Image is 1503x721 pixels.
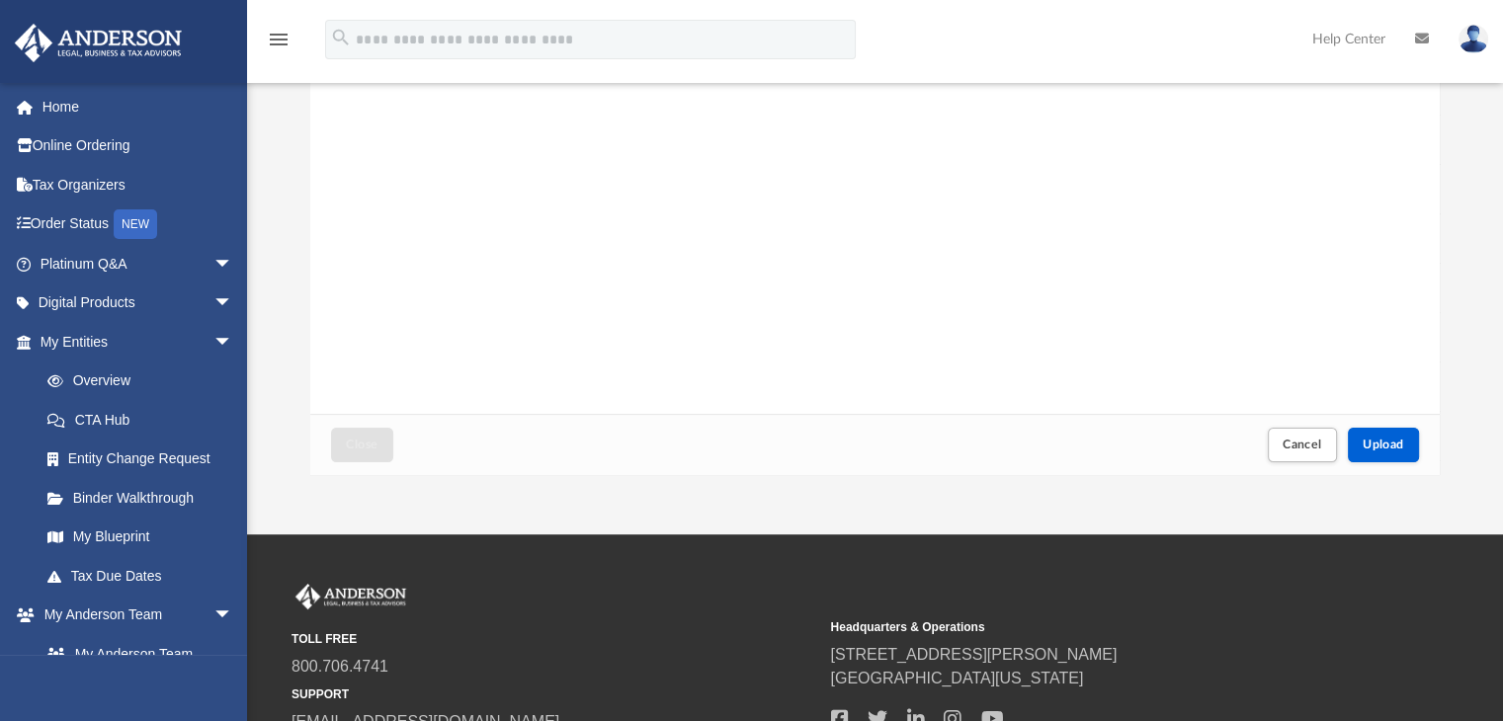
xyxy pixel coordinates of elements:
a: Digital Productsarrow_drop_down [14,283,262,323]
a: Home [14,87,262,126]
a: Order StatusNEW [14,204,262,245]
img: User Pic [1459,25,1488,53]
small: Headquarters & Operations [830,618,1355,636]
span: Upload [1363,439,1404,450]
a: [STREET_ADDRESS][PERSON_NAME] [830,646,1117,663]
span: arrow_drop_down [212,283,252,324]
span: arrow_drop_down [212,596,252,636]
a: Binder Walkthrough [28,478,262,518]
a: CTA Hub [28,400,262,440]
i: search [330,27,352,48]
div: NEW [114,209,157,239]
a: My Entitiesarrow_drop_down [14,322,262,361]
a: Platinum Q&Aarrow_drop_down [14,244,262,283]
span: Close [346,439,377,450]
span: arrow_drop_down [212,244,252,284]
a: [GEOGRAPHIC_DATA][US_STATE] [830,670,1083,686]
img: Anderson Advisors Platinum Portal [292,584,410,609]
span: arrow_drop_down [212,322,252,362]
small: SUPPORT [292,685,816,703]
button: Close [331,428,392,462]
a: My Anderson Teamarrow_drop_down [14,596,252,635]
a: Overview [28,361,262,401]
i: menu [267,28,291,51]
a: Tax Organizers [14,165,262,204]
small: TOLL FREE [292,630,816,648]
button: Upload [1348,428,1419,462]
a: My Anderson Team [28,634,242,674]
a: My Blueprint [28,518,252,557]
a: 800.706.4741 [292,658,388,675]
img: Anderson Advisors Platinum Portal [9,24,188,62]
a: menu [267,38,291,51]
a: Entity Change Request [28,440,262,479]
a: Online Ordering [14,126,262,166]
span: Cancel [1283,439,1322,450]
button: Cancel [1268,428,1337,462]
a: Tax Due Dates [28,556,262,596]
